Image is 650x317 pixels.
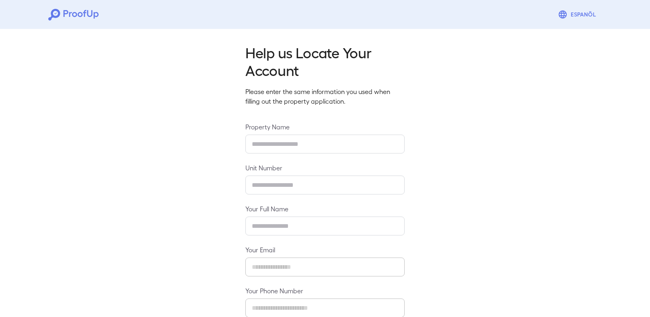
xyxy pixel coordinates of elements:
[245,163,405,172] label: Unit Number
[245,204,405,213] label: Your Full Name
[245,122,405,131] label: Property Name
[245,43,405,79] h2: Help us Locate Your Account
[555,6,602,22] button: Espanõl
[245,286,405,295] label: Your Phone Number
[245,245,405,254] label: Your Email
[245,87,405,106] p: Please enter the same information you used when filling out the property application.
